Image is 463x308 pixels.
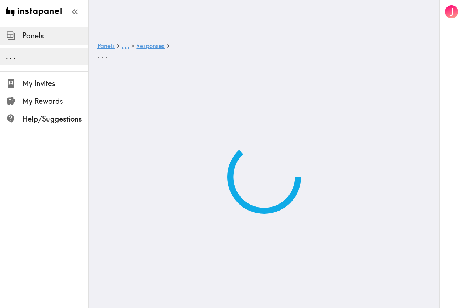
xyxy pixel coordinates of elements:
[13,52,15,61] span: .
[450,6,454,18] span: J
[22,31,88,41] span: Panels
[22,96,88,106] span: My Rewards
[444,4,459,19] button: J
[6,52,8,61] span: .
[128,42,129,49] span: .
[136,43,165,50] a: Responses
[22,78,88,89] span: My Invites
[125,42,126,49] span: .
[122,43,129,50] a: ...
[122,42,123,49] span: .
[101,49,104,61] span: .
[10,52,12,61] span: .
[22,114,88,124] span: Help/Suggestions
[97,49,100,61] span: .
[97,43,115,50] a: Panels
[106,49,108,61] span: .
